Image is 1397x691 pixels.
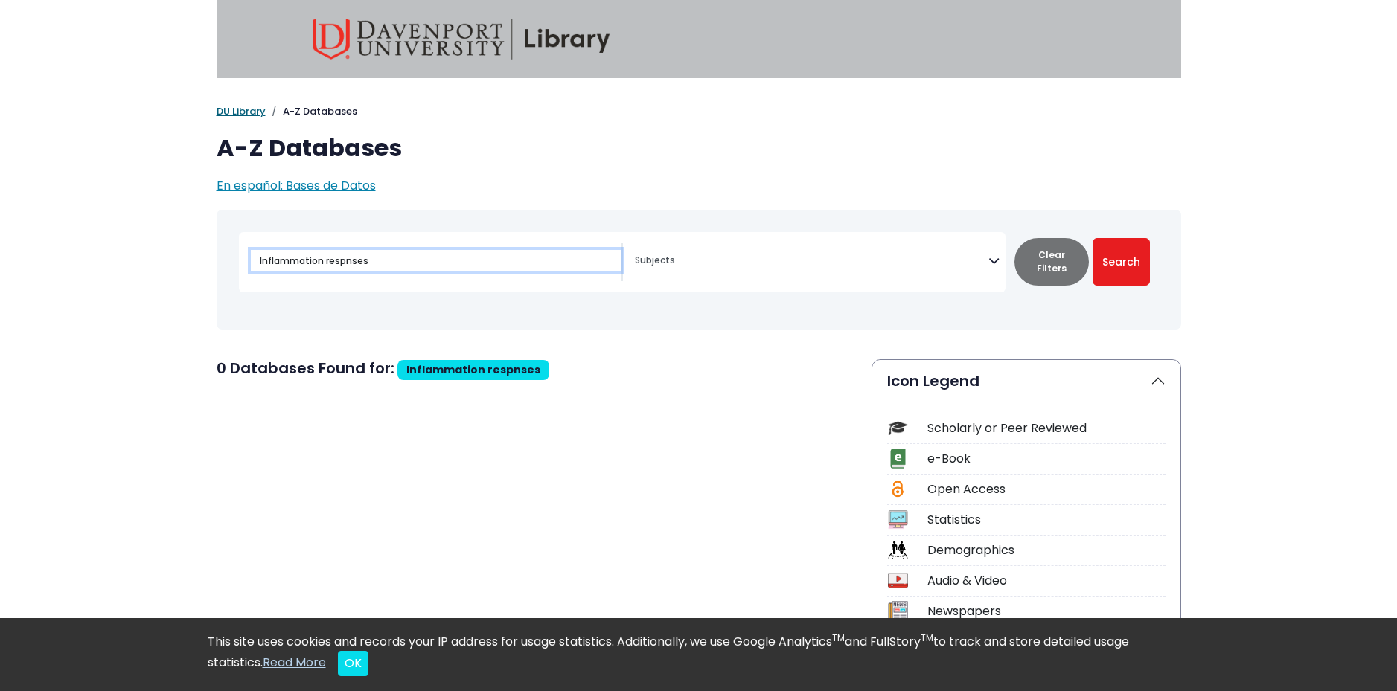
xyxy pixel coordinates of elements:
button: Close [338,651,368,676]
div: Demographics [927,541,1166,559]
sup: TM [921,631,933,644]
img: Icon Demographics [888,540,908,560]
span: 0 Databases Found for: [217,358,394,379]
a: Read More [263,654,326,671]
input: Search database by title or keyword [251,250,621,271]
div: Audio & Video [927,572,1166,590]
img: Icon Scholarly or Peer Reviewed [888,418,908,438]
img: Icon Open Access [889,479,907,499]
div: Open Access [927,481,1166,498]
div: Newspapers [927,602,1166,620]
img: Icon Statistics [888,510,908,530]
div: Statistics [927,511,1166,529]
span: Inflammation respnses [406,362,540,377]
img: Davenport University Library [313,19,610,60]
a: DU Library [217,104,266,118]
button: Submit for Search Results [1093,238,1150,286]
nav: Search filters [217,210,1181,330]
nav: breadcrumb [217,104,1181,119]
img: Icon Audio & Video [888,571,908,591]
img: Icon Newspapers [888,601,908,621]
div: This site uses cookies and records your IP address for usage statistics. Additionally, we use Goo... [208,633,1190,676]
div: Scholarly or Peer Reviewed [927,420,1166,437]
sup: TM [832,631,845,644]
button: Clear Filters [1014,238,1089,286]
div: e-Book [927,450,1166,468]
button: Icon Legend [872,360,1180,402]
a: En español: Bases de Datos [217,177,376,194]
li: A-Z Databases [266,104,357,119]
img: Icon e-Book [888,449,908,469]
h1: A-Z Databases [217,134,1181,162]
textarea: Search [635,256,988,268]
